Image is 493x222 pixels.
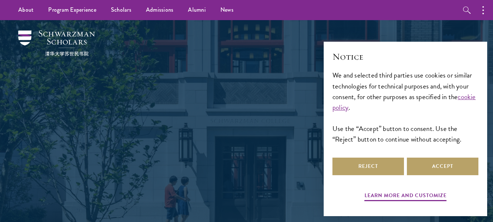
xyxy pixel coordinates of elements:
[18,30,95,56] img: Schwarzman Scholars
[332,91,476,113] a: cookie policy
[407,158,478,175] button: Accept
[332,158,404,175] button: Reject
[332,70,478,144] div: We and selected third parties use cookies or similar technologies for technical purposes and, wit...
[365,191,447,202] button: Learn more and customize
[332,50,478,63] h2: Notice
